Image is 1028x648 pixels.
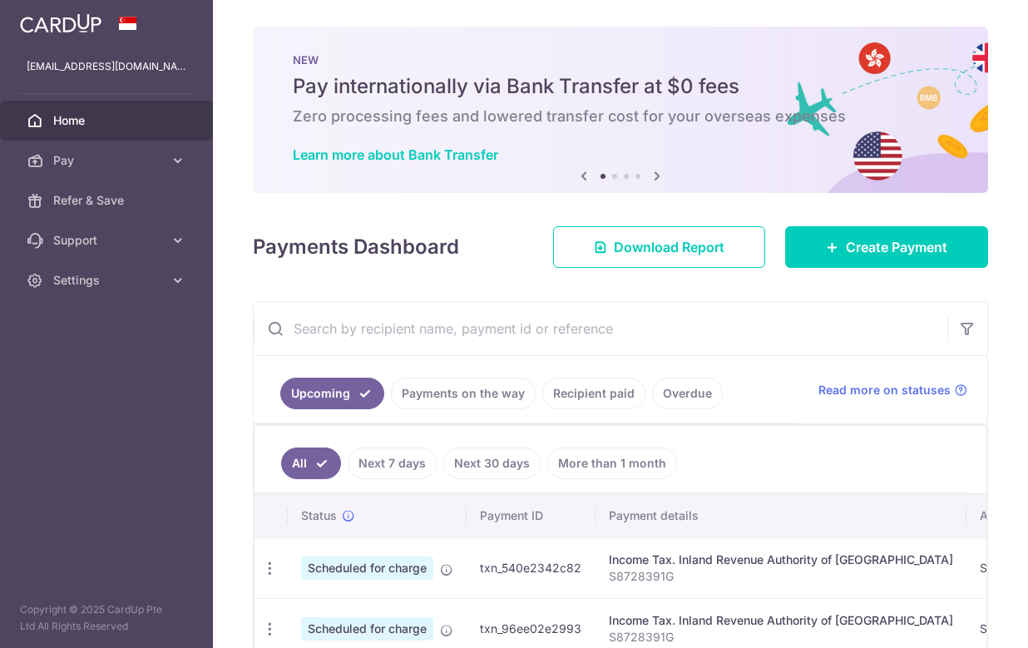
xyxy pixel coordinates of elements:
th: Payment ID [467,494,596,537]
td: txn_540e2342c82 [467,537,596,598]
a: Recipient paid [542,378,645,409]
span: Support [53,232,163,249]
div: Income Tax. Inland Revenue Authority of [GEOGRAPHIC_DATA] [609,552,953,568]
a: Next 30 days [443,448,541,479]
a: Overdue [652,378,723,409]
h4: Payments Dashboard [253,232,459,262]
span: Create Payment [846,237,947,257]
th: Payment details [596,494,966,537]
a: More than 1 month [547,448,677,479]
span: Refer & Save [53,192,163,209]
a: Download Report [553,226,765,268]
span: Home [53,112,163,129]
h6: Zero processing fees and lowered transfer cost for your overseas expenses [293,106,948,126]
div: Income Tax. Inland Revenue Authority of [GEOGRAPHIC_DATA] [609,612,953,629]
a: Payments on the way [391,378,536,409]
a: All [281,448,341,479]
p: [EMAIL_ADDRESS][DOMAIN_NAME] [27,58,186,75]
a: Learn more about Bank Transfer [293,146,498,163]
img: CardUp [20,13,101,33]
span: Scheduled for charge [301,556,433,580]
span: Read more on statuses [818,382,951,398]
a: Upcoming [280,378,384,409]
p: S8728391G [609,629,953,646]
input: Search by recipient name, payment id or reference [254,302,947,355]
a: Create Payment [785,226,988,268]
img: Bank transfer banner [253,27,988,193]
a: Next 7 days [348,448,437,479]
p: S8728391G [609,568,953,585]
span: Settings [53,272,163,289]
span: Amount [980,507,1022,524]
a: Read more on statuses [818,382,967,398]
span: Pay [53,152,163,169]
span: Status [301,507,337,524]
p: NEW [293,53,948,67]
span: Download Report [614,237,724,257]
h5: Pay internationally via Bank Transfer at $0 fees [293,73,948,100]
span: Scheduled for charge [301,617,433,641]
